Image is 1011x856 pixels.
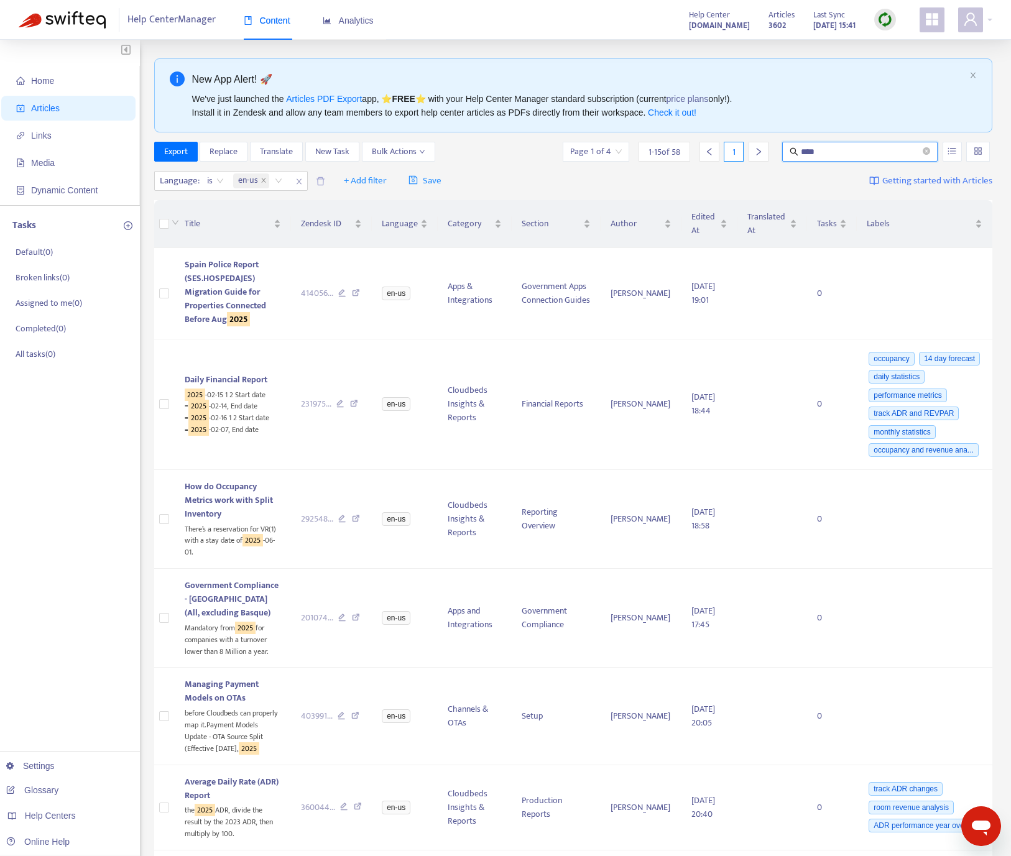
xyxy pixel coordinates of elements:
td: Government Apps Connection Guides [512,248,601,339]
td: [PERSON_NAME] [601,765,681,850]
span: close [969,71,977,79]
span: Articles [769,8,795,22]
span: down [172,219,179,226]
span: Getting started with Articles [882,174,992,188]
span: Translate [260,145,293,159]
div: We've just launched the app, ⭐ ⭐️ with your Help Center Manager standard subscription (current on... [192,92,965,119]
span: Last Sync [813,8,845,22]
span: link [16,131,25,140]
span: occupancy and revenue ana... [869,443,979,457]
sqkw: 2025 [185,389,205,401]
td: Setup [512,668,601,765]
span: ADR performance year over... [869,819,977,832]
span: info-circle [170,71,185,86]
span: area-chart [323,16,331,25]
a: Articles PDF Export [286,94,362,104]
sqkw: 2025 [242,534,263,546]
a: price plans [667,94,709,104]
th: Translated At [737,200,807,248]
span: account-book [16,104,25,113]
span: [DATE] 20:05 [691,702,715,730]
sqkw: 2025 [188,400,209,412]
td: Financial Reports [512,339,601,470]
span: 14 day forecast [919,352,980,366]
span: right [754,147,763,156]
img: sync.dc5367851b00ba804db3.png [877,12,893,27]
td: [PERSON_NAME] [601,470,681,569]
span: unordered-list [948,147,956,155]
td: 0 [807,339,857,470]
th: Language [372,200,438,248]
span: New Task [315,145,349,159]
span: track ADR and REVPAR [869,407,959,420]
span: Analytics [323,16,374,25]
span: Translated At [747,210,787,237]
td: Apps & Integrations [438,248,512,339]
span: performance metrics [869,389,946,402]
span: appstore [925,12,939,27]
span: left [705,147,714,156]
span: [DATE] 18:58 [691,505,715,533]
span: Government Compliance - [GEOGRAPHIC_DATA] (All, excluding Basque) [185,578,279,620]
td: Cloudbeds Insights & Reports [438,765,512,850]
span: en-us [238,173,258,188]
span: Zendesk ID [301,217,353,231]
a: Online Help [6,837,70,847]
span: Help Center Manager [127,8,216,32]
span: [DATE] 20:40 [691,793,715,821]
span: Dynamic Content [31,185,98,195]
span: en-us [233,173,269,188]
iframe: Button to launch messaging window [961,806,1001,846]
td: Cloudbeds Insights & Reports [438,339,512,470]
strong: 3602 [769,19,786,32]
div: New App Alert! 🚀 [192,71,965,87]
span: 403991 ... [301,709,333,723]
span: occupancy [869,352,914,366]
strong: [DOMAIN_NAME] [689,19,750,32]
span: delete [316,177,325,186]
td: Cloudbeds Insights & Reports [438,470,512,569]
a: Settings [6,761,55,771]
span: Category [448,217,492,231]
div: 1 [724,142,744,162]
p: All tasks ( 0 ) [16,347,55,361]
span: 201074 ... [301,611,333,625]
span: 414056 ... [301,287,333,300]
img: Swifteq [19,11,106,29]
th: Tasks [807,200,857,248]
p: Assigned to me ( 0 ) [16,297,82,310]
span: close [261,177,267,185]
sqkw: 2025 [235,622,256,634]
span: Daily Financial Report [185,372,267,387]
p: Tasks [12,218,36,233]
button: Bulk Actionsdown [362,142,435,162]
a: Getting started with Articles [869,171,992,191]
button: saveSave [399,171,451,191]
span: 1 - 15 of 58 [649,145,680,159]
span: 292548 ... [301,512,333,526]
td: 0 [807,765,857,850]
sqkw: 2025 [188,412,209,424]
span: Language : [155,172,201,190]
sqkw: 2025 [195,804,215,816]
th: Category [438,200,512,248]
span: file-image [16,159,25,167]
span: book [244,16,252,25]
sqkw: 2025 [239,742,259,755]
a: Glossary [6,785,58,795]
span: Home [31,76,54,86]
span: Managing Payment Models on OTAs [185,677,259,705]
td: [PERSON_NAME] [601,668,681,765]
span: en-us [382,801,410,814]
b: FREE [392,94,415,104]
button: + Add filter [335,171,396,191]
th: Author [601,200,681,248]
span: plus-circle [124,221,132,230]
th: Labels [857,200,992,248]
span: en-us [382,397,410,411]
td: [PERSON_NAME] [601,569,681,668]
span: Labels [867,217,972,231]
span: [DATE] 18:44 [691,390,715,418]
button: New Task [305,142,359,162]
span: down [419,149,425,155]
